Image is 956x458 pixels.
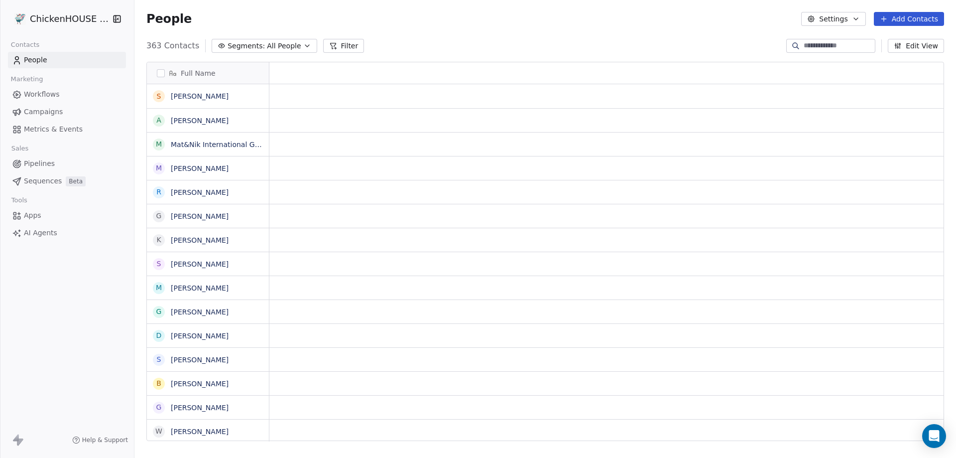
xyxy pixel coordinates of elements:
div: grid [147,84,269,442]
div: M [156,163,162,173]
img: 4.jpg [14,13,26,25]
button: Settings [801,12,865,26]
span: ChickenHOUSE snc [30,12,110,25]
span: AI Agents [24,228,57,238]
a: [PERSON_NAME] [171,404,229,412]
a: [PERSON_NAME] [171,117,229,125]
a: [PERSON_NAME] [171,284,229,292]
span: Beta [66,176,86,186]
span: All People [267,41,301,51]
span: Apps [24,210,41,221]
span: Marketing [6,72,47,87]
div: G [156,402,162,413]
a: Campaigns [8,104,126,120]
a: [PERSON_NAME] [171,332,229,340]
span: Workflows [24,89,60,100]
a: [PERSON_NAME] [171,92,229,100]
a: Help & Support [72,436,128,444]
span: Segments: [228,41,265,51]
span: Sales [7,141,33,156]
span: Campaigns [24,107,63,117]
div: D [156,330,162,341]
div: R [156,187,161,197]
a: Workflows [8,86,126,103]
div: Open Intercom Messenger [922,424,946,448]
span: 363 Contacts [146,40,199,52]
a: Apps [8,207,126,224]
span: Pipelines [24,158,55,169]
a: [PERSON_NAME] [171,236,229,244]
div: M [156,139,162,150]
button: ChickenHOUSE snc [12,10,106,27]
div: S [157,259,161,269]
a: AI Agents [8,225,126,241]
a: [PERSON_NAME] [171,380,229,388]
a: [PERSON_NAME] [171,164,229,172]
span: Metrics & Events [24,124,83,135]
div: S [157,91,161,102]
a: Mat&Nik International Grooming SALON N SPA [171,141,332,149]
span: Full Name [181,68,216,78]
div: K [156,235,161,245]
span: Help & Support [82,436,128,444]
div: G [156,306,162,317]
div: A [156,115,161,126]
a: [PERSON_NAME] [171,212,229,220]
div: B [156,378,161,389]
a: [PERSON_NAME] [171,428,229,436]
div: Full Name [147,62,269,84]
span: Tools [7,193,31,208]
a: [PERSON_NAME] [171,356,229,364]
button: Add Contacts [874,12,944,26]
a: [PERSON_NAME] [171,188,229,196]
span: People [24,55,47,65]
a: [PERSON_NAME] [171,308,229,316]
span: Sequences [24,176,62,186]
button: Filter [323,39,364,53]
div: W [155,426,162,437]
div: S [157,354,161,365]
a: Pipelines [8,155,126,172]
a: Metrics & Events [8,121,126,138]
div: M [156,283,162,293]
div: G [156,211,162,221]
span: Contacts [6,37,44,52]
a: [PERSON_NAME] [171,260,229,268]
button: Edit View [888,39,944,53]
a: People [8,52,126,68]
a: SequencesBeta [8,173,126,189]
span: People [146,11,192,26]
